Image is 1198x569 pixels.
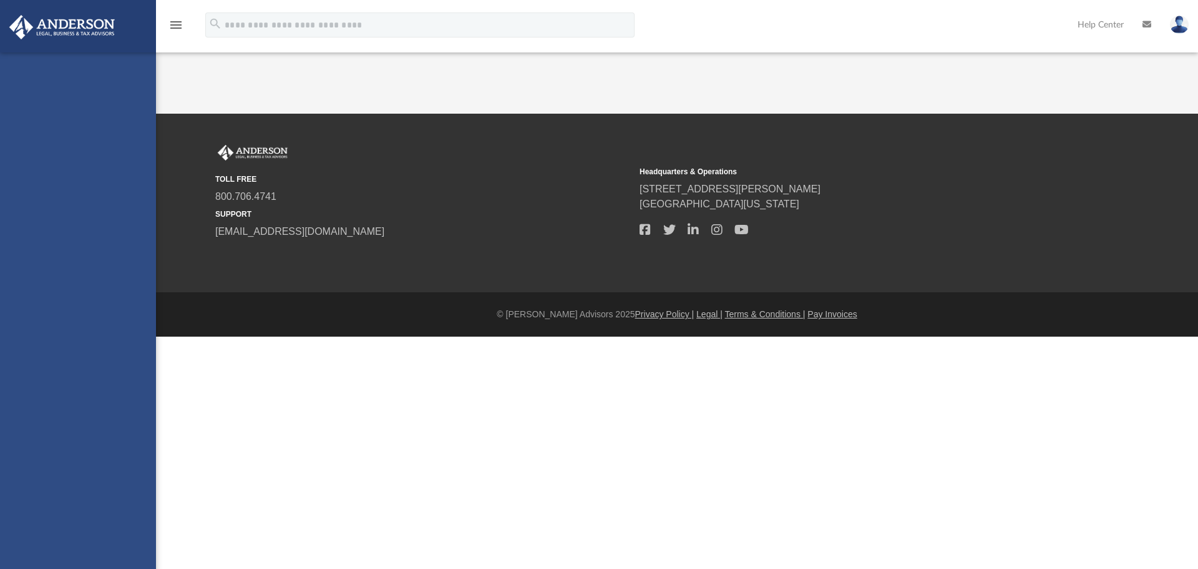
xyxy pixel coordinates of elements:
a: 800.706.4741 [215,191,276,202]
a: [GEOGRAPHIC_DATA][US_STATE] [640,199,799,209]
small: Headquarters & Operations [640,166,1055,177]
small: TOLL FREE [215,174,631,185]
a: Privacy Policy | [635,309,694,319]
i: menu [168,17,183,32]
div: © [PERSON_NAME] Advisors 2025 [156,308,1198,321]
small: SUPPORT [215,209,631,220]
img: User Pic [1170,16,1189,34]
img: Anderson Advisors Platinum Portal [215,145,290,161]
img: Anderson Advisors Platinum Portal [6,15,119,39]
a: Legal | [696,309,723,319]
i: search [208,17,222,31]
a: [STREET_ADDRESS][PERSON_NAME] [640,184,821,194]
a: Pay Invoices [807,309,857,319]
a: [EMAIL_ADDRESS][DOMAIN_NAME] [215,226,384,237]
a: menu [168,24,183,32]
a: Terms & Conditions | [725,309,806,319]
